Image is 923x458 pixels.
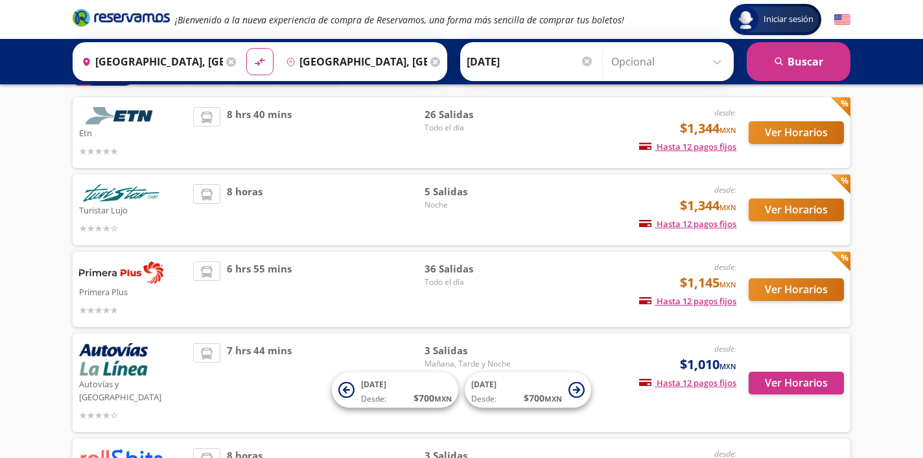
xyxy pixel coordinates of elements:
small: MXN [719,361,736,371]
button: [DATE]Desde:$700MXN [465,372,591,408]
button: English [834,12,850,28]
em: desde: [714,107,736,118]
button: Ver Horarios [749,278,844,301]
input: Buscar Destino [281,45,427,78]
button: Ver Horarios [749,121,844,144]
small: MXN [719,280,736,289]
small: MXN [544,394,562,404]
span: 3 Salidas [425,343,515,358]
span: $1,145 [680,273,736,293]
p: Autovías y [GEOGRAPHIC_DATA] [79,376,187,404]
em: desde: [714,343,736,354]
span: $1,344 [680,119,736,138]
button: Ver Horarios [749,372,844,394]
p: Turistar Lujo [79,202,187,217]
span: [DATE] [471,379,497,390]
em: desde: [714,184,736,195]
span: $1,010 [680,355,736,374]
span: Hasta 12 pagos fijos [639,377,736,389]
span: 36 Salidas [425,261,515,276]
a: Brand Logo [73,8,170,31]
em: desde: [714,261,736,272]
img: Autovías y La Línea [79,343,148,376]
em: ¡Bienvenido a la nueva experiencia de compra de Reservamos, una forma más sencilla de comprar tus... [175,14,624,26]
span: 8 hrs 40 mins [227,107,292,158]
button: Ver Horarios [749,199,844,221]
span: Noche [425,199,515,211]
span: Hasta 12 pagos fijos [639,218,736,230]
input: Buscar Origen [76,45,223,78]
span: Todo el día [425,276,515,288]
span: [DATE] [361,379,386,390]
input: Elegir Fecha [467,45,594,78]
span: $ 700 [414,391,452,405]
small: MXN [719,125,736,135]
span: Desde: [361,393,386,405]
span: 26 Salidas [425,107,515,122]
span: Mañana, Tarde y Noche [425,358,515,370]
span: 8 horas [227,184,263,235]
i: Brand Logo [73,8,170,27]
span: Iniciar sesión [758,13,819,26]
span: 6 hrs 55 mins [227,261,292,317]
p: Primera Plus [79,283,187,299]
img: Primera Plus [79,261,163,283]
button: Buscar [747,42,850,81]
img: Etn [79,107,163,125]
span: Hasta 12 pagos fijos [639,141,736,152]
small: MXN [434,394,452,404]
span: Hasta 12 pagos fijos [639,295,736,307]
span: $1,344 [680,196,736,215]
span: $ 700 [524,391,562,405]
span: 5 Salidas [425,184,515,199]
p: Etn [79,125,187,140]
button: [DATE]Desde:$700MXN [332,372,458,408]
input: Opcional [611,45,727,78]
img: Turistar Lujo [79,184,163,202]
small: MXN [719,202,736,212]
span: Todo el día [425,122,515,134]
span: Desde: [471,393,497,405]
span: 7 hrs 44 mins [227,343,292,422]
